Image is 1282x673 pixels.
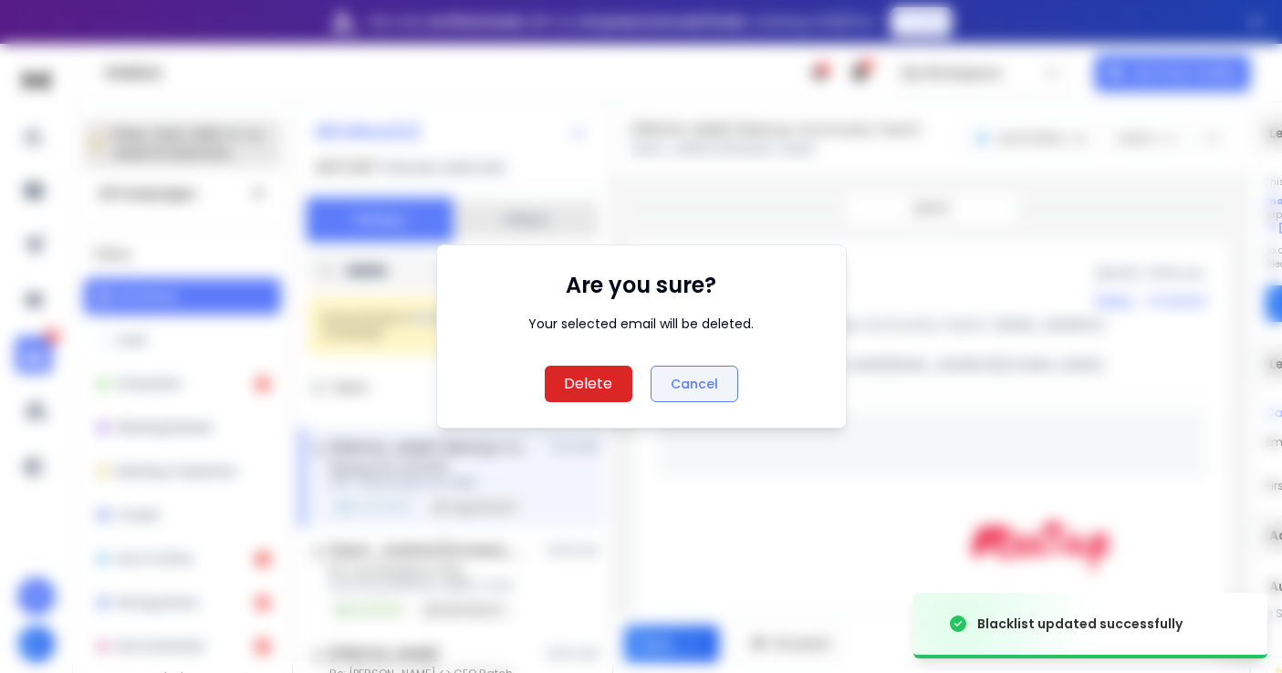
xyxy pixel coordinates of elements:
h1: Are you sure? [566,271,716,300]
button: Delete [545,366,632,402]
button: Cancel [651,366,738,402]
div: Your selected email will be deleted. [528,315,754,333]
div: Blacklist updated successfully [977,615,1183,633]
